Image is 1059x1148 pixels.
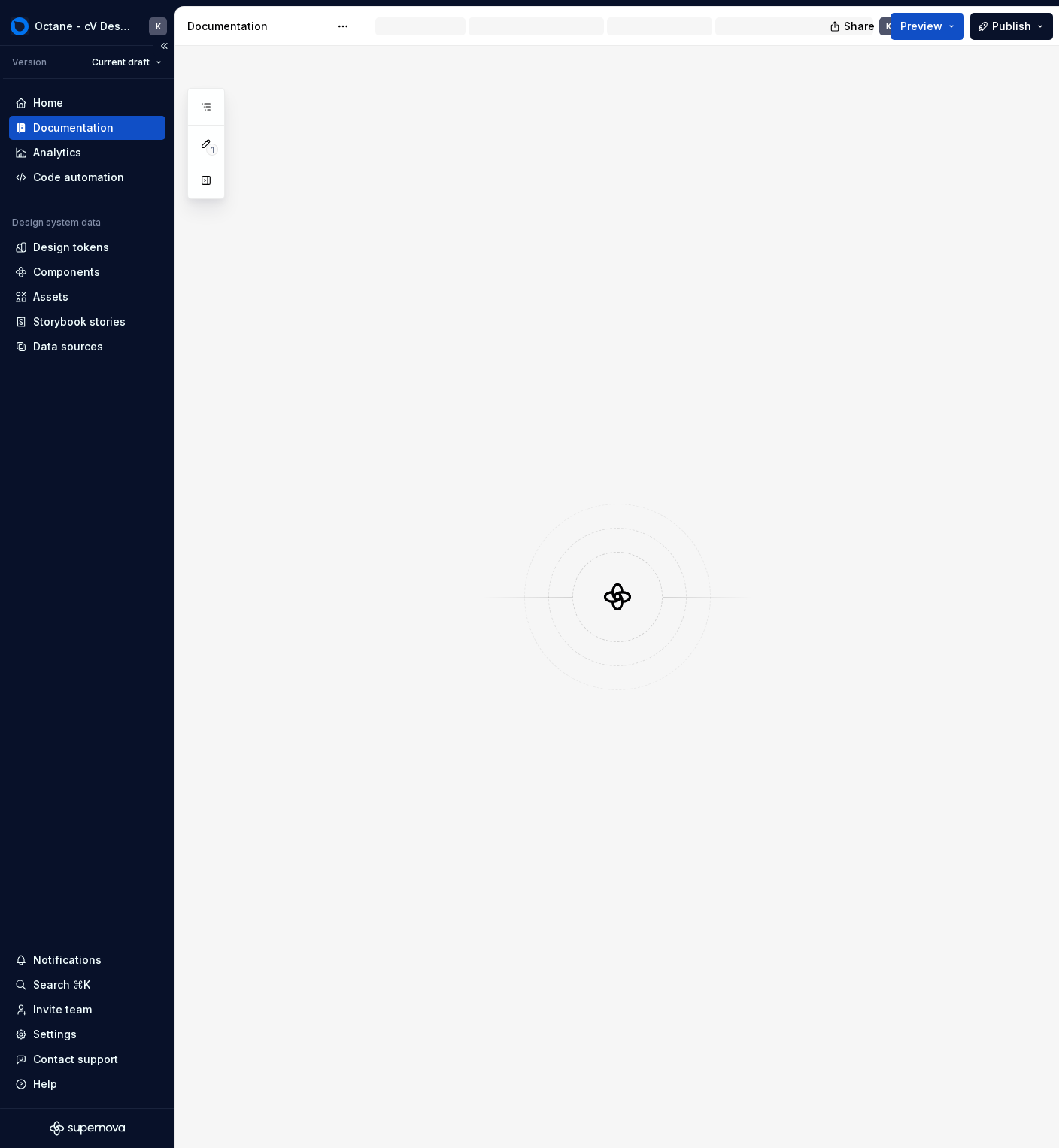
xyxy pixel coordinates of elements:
[822,13,885,40] button: Share
[33,977,90,992] div: Search ⌘K
[33,120,114,135] div: Documentation
[33,1077,57,1092] div: Help
[9,235,165,259] a: Design tokens
[9,141,165,165] a: Analytics
[187,19,329,34] div: Documentation
[33,953,102,968] div: Notifications
[9,91,165,115] a: Home
[9,1022,165,1047] a: Settings
[33,145,81,160] div: Analytics
[12,56,47,68] div: Version
[844,19,875,34] span: Share
[85,52,168,73] button: Current draft
[11,17,29,35] img: 26998d5e-8903-4050-8939-6da79a9ddf72.png
[12,217,101,229] div: Design system data
[9,165,165,189] a: Code automation
[33,289,68,304] div: Assets
[33,1052,118,1067] div: Contact support
[206,144,218,156] span: 1
[153,35,174,56] button: Collapse sidebar
[9,973,165,997] button: Search ⌘K
[9,1072,165,1096] button: Help
[886,20,891,32] div: K
[9,260,165,284] a: Components
[970,13,1053,40] button: Publish
[9,310,165,334] a: Storybook stories
[9,285,165,309] a: Assets
[9,1047,165,1071] button: Contact support
[33,339,103,354] div: Data sources
[33,240,109,255] div: Design tokens
[900,19,942,34] span: Preview
[33,265,100,280] div: Components
[33,170,124,185] div: Code automation
[9,948,165,972] button: Notifications
[33,1002,92,1017] div: Invite team
[33,95,63,111] div: Home
[891,13,964,40] button: Preview
[992,19,1031,34] span: Publish
[156,20,161,32] div: K
[9,335,165,359] a: Data sources
[33,314,126,329] div: Storybook stories
[3,10,171,42] button: Octane - cV Design SystemK
[35,19,131,34] div: Octane - cV Design System
[50,1121,125,1136] svg: Supernova Logo
[33,1027,77,1042] div: Settings
[9,116,165,140] a: Documentation
[92,56,150,68] span: Current draft
[9,998,165,1022] a: Invite team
